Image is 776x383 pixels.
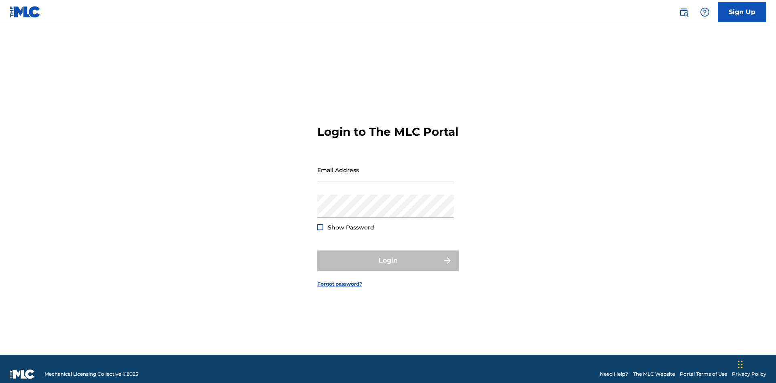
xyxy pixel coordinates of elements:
[679,7,689,17] img: search
[10,6,41,18] img: MLC Logo
[700,7,710,17] img: help
[676,4,692,20] a: Public Search
[718,2,766,22] a: Sign Up
[44,370,138,378] span: Mechanical Licensing Collective © 2025
[736,344,776,383] iframe: Chat Widget
[732,370,766,378] a: Privacy Policy
[328,224,374,231] span: Show Password
[600,370,628,378] a: Need Help?
[697,4,713,20] div: Help
[738,352,743,377] div: Drag
[317,280,362,288] a: Forgot password?
[633,370,675,378] a: The MLC Website
[680,370,727,378] a: Portal Terms of Use
[10,369,35,379] img: logo
[317,125,458,139] h3: Login to The MLC Portal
